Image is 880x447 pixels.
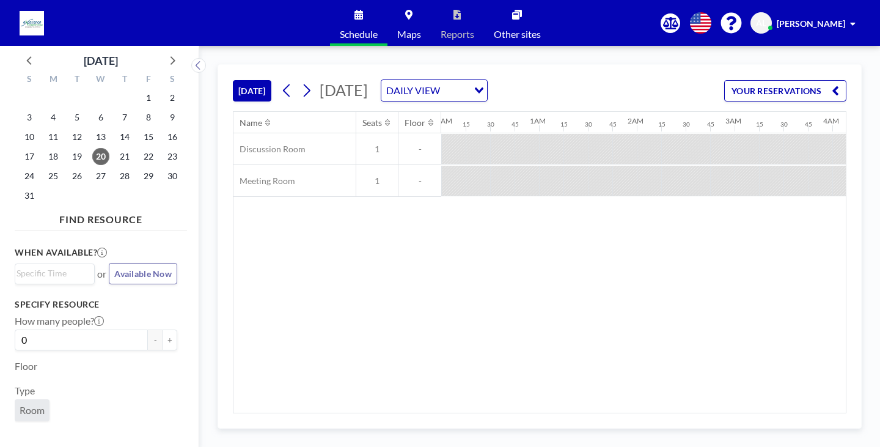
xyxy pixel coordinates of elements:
button: + [163,330,177,350]
span: [DATE] [320,81,368,99]
div: 45 [512,120,519,128]
input: Search for option [16,267,87,280]
div: [DATE] [84,52,118,69]
div: 45 [609,120,617,128]
span: Sunday, August 24, 2025 [21,168,38,185]
span: Tuesday, August 26, 2025 [68,168,86,185]
span: Wednesday, August 13, 2025 [92,128,109,146]
span: Meeting Room [233,175,295,187]
span: Sunday, August 10, 2025 [21,128,38,146]
span: Monday, August 11, 2025 [45,128,62,146]
span: Thursday, August 28, 2025 [116,168,133,185]
span: Other sites [494,29,541,39]
span: - [398,175,441,187]
span: 1 [356,175,398,187]
h4: FIND RESOURCE [15,209,187,226]
span: Saturday, August 9, 2025 [164,109,181,126]
span: Reports [441,29,474,39]
span: Monday, August 25, 2025 [45,168,62,185]
span: Room [20,404,45,416]
span: Thursday, August 21, 2025 [116,148,133,165]
div: 30 [780,120,788,128]
button: Available Now [109,263,177,284]
label: How many people? [15,315,104,327]
img: organization-logo [20,11,44,35]
div: W [89,72,113,88]
div: 15 [658,120,665,128]
span: Discussion Room [233,144,306,155]
button: YOUR RESERVATIONS [724,80,846,102]
div: 3AM [725,116,741,125]
span: Wednesday, August 27, 2025 [92,168,109,185]
span: Saturday, August 2, 2025 [164,89,181,106]
div: Search for option [381,80,487,101]
span: Saturday, August 16, 2025 [164,128,181,146]
button: - [148,330,163,350]
span: Sunday, August 3, 2025 [21,109,38,126]
div: 1AM [530,116,546,125]
span: Tuesday, August 19, 2025 [68,148,86,165]
div: 30 [683,120,690,128]
button: [DATE] [233,80,271,102]
span: Tuesday, August 12, 2025 [68,128,86,146]
div: 12AM [432,116,452,125]
label: Floor [15,360,37,372]
div: T [65,72,89,88]
span: [PERSON_NAME] [777,18,845,29]
span: Schedule [340,29,378,39]
span: Friday, August 1, 2025 [140,89,157,106]
span: Thursday, August 14, 2025 [116,128,133,146]
span: Maps [397,29,421,39]
span: 1 [356,144,398,155]
div: 30 [487,120,494,128]
span: AL [756,18,766,29]
span: Friday, August 15, 2025 [140,128,157,146]
span: Friday, August 8, 2025 [140,109,157,126]
div: F [136,72,160,88]
div: Name [240,117,262,128]
div: 45 [707,120,714,128]
div: 30 [585,120,592,128]
div: 45 [805,120,812,128]
span: DAILY VIEW [384,83,442,98]
span: Saturday, August 23, 2025 [164,148,181,165]
div: 4AM [823,116,839,125]
span: Friday, August 29, 2025 [140,168,157,185]
span: Wednesday, August 6, 2025 [92,109,109,126]
div: M [42,72,65,88]
input: Search for option [444,83,467,98]
div: 15 [560,120,568,128]
div: 15 [756,120,763,128]
span: Monday, August 18, 2025 [45,148,62,165]
span: or [97,268,106,280]
span: Available Now [114,268,172,279]
div: T [112,72,136,88]
label: Type [15,385,35,397]
span: Friday, August 22, 2025 [140,148,157,165]
span: Sunday, August 17, 2025 [21,148,38,165]
span: Monday, August 4, 2025 [45,109,62,126]
div: S [18,72,42,88]
span: Wednesday, August 20, 2025 [92,148,109,165]
div: Floor [405,117,425,128]
h3: Specify resource [15,299,177,310]
div: 15 [463,120,470,128]
span: - [398,144,441,155]
span: Saturday, August 30, 2025 [164,168,181,185]
div: S [160,72,184,88]
div: Seats [362,117,382,128]
span: Tuesday, August 5, 2025 [68,109,86,126]
span: Sunday, August 31, 2025 [21,187,38,204]
div: 2AM [628,116,643,125]
div: Search for option [15,264,94,283]
span: Thursday, August 7, 2025 [116,109,133,126]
